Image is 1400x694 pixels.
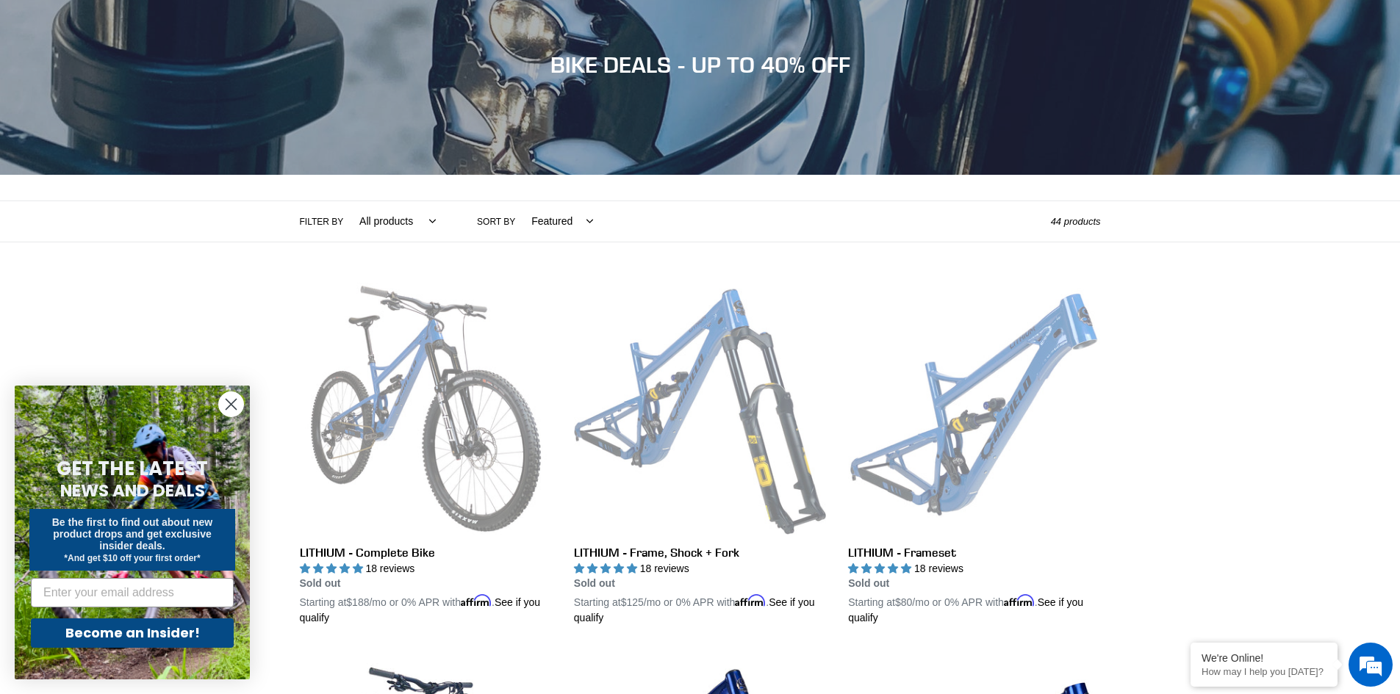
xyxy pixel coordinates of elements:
[218,391,244,417] button: Close dialog
[1202,666,1327,677] p: How may I help you today?
[60,479,205,502] span: NEWS AND DEALS
[550,51,850,78] span: BIKE DEALS - UP TO 40% OFF
[1051,216,1101,227] span: 44 products
[300,215,344,228] label: Filter by
[64,553,200,563] span: *And get $10 off your first order*
[31,618,234,648] button: Become an Insider!
[31,578,234,607] input: Enter your email address
[1202,652,1327,664] div: We're Online!
[477,215,515,228] label: Sort by
[52,516,213,552] span: Be the first to find out about new product drops and get exclusive insider deals.
[57,455,208,482] span: GET THE LATEST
